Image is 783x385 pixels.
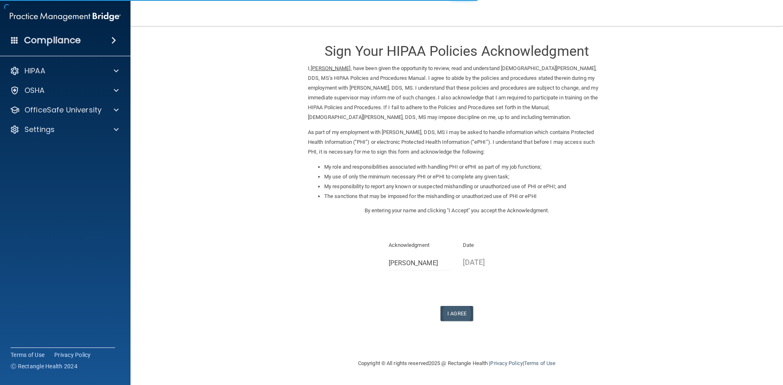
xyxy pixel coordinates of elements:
p: As part of my employment with [PERSON_NAME], DDS, MS I may be asked to handle information which c... [308,128,606,157]
a: OSHA [10,86,119,95]
p: Acknowledgment [389,240,451,250]
p: Settings [24,125,55,134]
li: The sanctions that may be imposed for the mishandling or unauthorized use of PHI or ePHI [324,191,606,201]
p: [DATE] [463,255,525,269]
li: My use of only the minimum necessary PHI or ePHI to complete any given task; [324,172,606,182]
p: OfficeSafe University [24,105,102,115]
a: Terms of Use [11,351,44,359]
ins: [PERSON_NAME] [311,65,350,71]
a: Privacy Policy [490,360,522,366]
li: My role and responsibilities associated with handling PHI or ePHI as part of my job functions; [324,162,606,172]
p: By entering your name and clicking "I Accept" you accept the Acknowledgment. [308,206,606,216]
li: My responsibility to report any known or suspected mishandling or unauthorized use of PHI or ePHI... [324,182,606,191]
a: HIPAA [10,66,119,76]
h4: Compliance [24,35,81,46]
p: HIPAA [24,66,45,76]
a: Settings [10,125,119,134]
div: Copyright © All rights reserved 2025 @ Rectangle Health | | [308,350,606,376]
a: Privacy Policy [54,351,91,359]
p: I, , have been given the opportunity to review, read and understand [DEMOGRAPHIC_DATA][PERSON_NAM... [308,64,606,122]
button: I Agree [440,306,473,321]
input: Full Name [389,255,451,271]
span: Ⓒ Rectangle Health 2024 [11,362,77,370]
a: OfficeSafe University [10,105,119,115]
a: Terms of Use [524,360,555,366]
h3: Sign Your HIPAA Policies Acknowledgment [308,44,606,59]
p: OSHA [24,86,45,95]
p: Date [463,240,525,250]
img: PMB logo [10,9,121,25]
